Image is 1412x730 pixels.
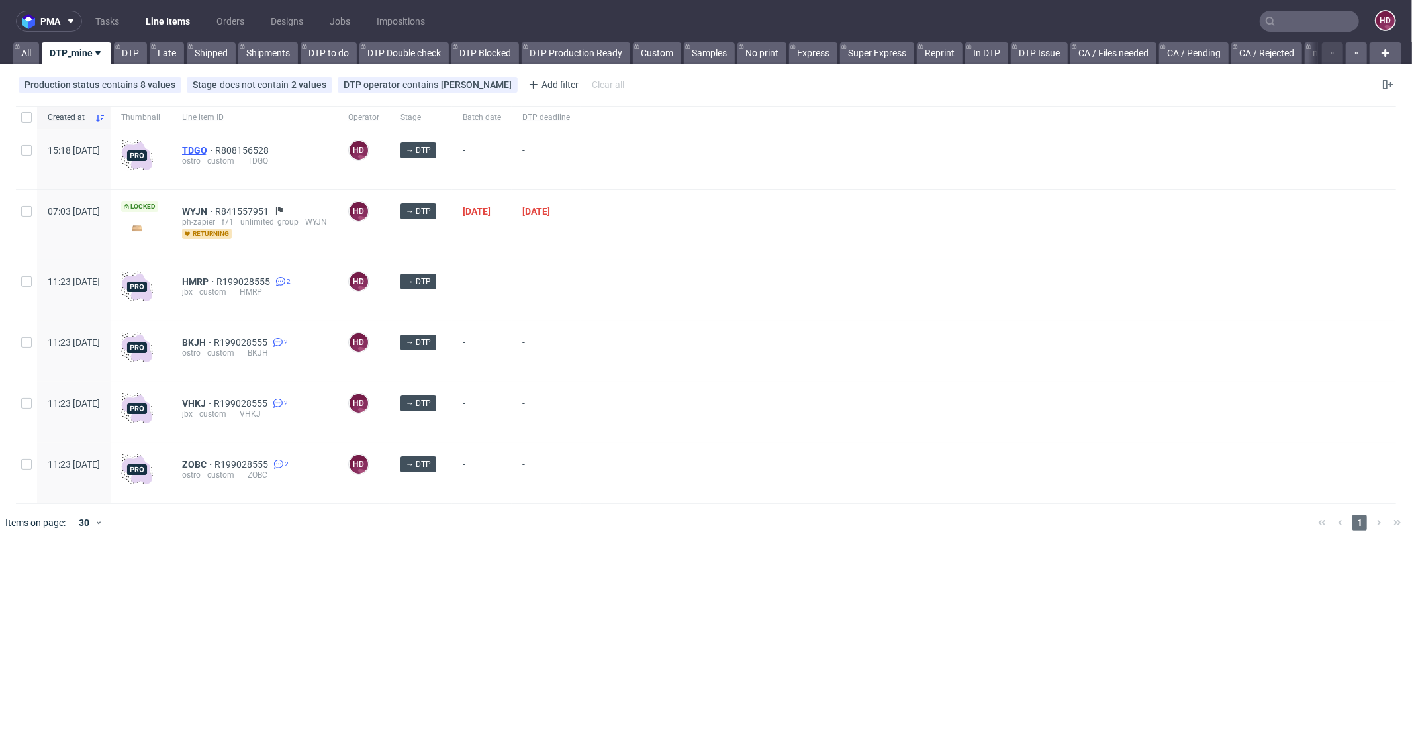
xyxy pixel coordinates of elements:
[121,454,153,486] img: pro-icon.017ec5509f39f3e742e3.png
[589,76,627,94] div: Clear all
[216,276,273,287] a: R199028555
[1011,42,1068,64] a: DTP Issue
[350,394,368,413] figcaption: HD
[400,112,442,123] span: Stage
[1159,42,1229,64] a: CA / Pending
[287,276,291,287] span: 2
[522,42,630,64] a: DTP Production Ready
[284,337,288,348] span: 2
[463,337,501,366] span: -
[350,272,368,291] figcaption: HD
[348,112,379,123] span: Operator
[1231,42,1302,64] a: CA / Rejected
[48,337,100,348] span: 11:23 [DATE]
[238,42,298,64] a: Shipments
[121,140,153,172] img: pro-icon.017ec5509f39f3e742e3.png
[406,276,431,287] span: → DTP
[121,332,153,364] img: pro-icon.017ec5509f39f3e742e3.png
[87,11,127,32] a: Tasks
[789,42,837,64] a: Express
[13,42,39,64] a: All
[48,459,100,470] span: 11:23 [DATE]
[138,11,198,32] a: Line Items
[215,206,271,217] a: R841557951
[220,79,291,90] span: does not contain
[182,287,327,297] div: jbx__custom____HMRP
[406,397,431,409] span: → DTP
[284,398,288,409] span: 2
[522,337,570,366] span: -
[187,42,236,64] a: Shipped
[350,455,368,474] figcaption: HD
[182,409,327,419] div: jbx__custom____VHKJ
[633,42,681,64] a: Custom
[182,276,216,287] a: HMRP
[182,470,327,480] div: ostro__custom____ZOBC
[121,201,158,212] span: Locked
[523,74,581,95] div: Add filter
[406,458,431,470] span: → DTP
[214,459,271,470] span: R199028555
[463,459,501,488] span: -
[406,144,431,156] span: → DTP
[48,112,89,123] span: Created at
[271,459,289,470] a: 2
[48,206,100,217] span: 07:03 [DATE]
[182,459,214,470] a: ZOBC
[182,398,214,409] a: VHKJ
[214,398,270,409] a: R199028555
[522,276,570,305] span: -
[140,79,175,90] div: 8 values
[344,79,402,90] span: DTP operator
[48,145,100,156] span: 15:18 [DATE]
[463,206,491,217] span: [DATE]
[182,229,232,239] span: returning
[463,276,501,305] span: -
[1352,515,1367,531] span: 1
[182,348,327,358] div: ostro__custom____BKJH
[48,276,100,287] span: 11:23 [DATE]
[209,11,252,32] a: Orders
[522,145,570,174] span: -
[263,11,311,32] a: Designs
[215,145,271,156] a: R808156528
[406,337,431,348] span: → DTP
[350,333,368,352] figcaption: HD
[322,11,358,32] a: Jobs
[840,42,914,64] a: Super Express
[214,337,270,348] a: R199028555
[402,79,441,90] span: contains
[150,42,184,64] a: Late
[40,17,60,26] span: pma
[350,141,368,160] figcaption: HD
[965,42,1008,64] a: In DTP
[522,398,570,427] span: -
[182,145,215,156] a: TDGQ
[273,276,291,287] a: 2
[522,112,570,123] span: DTP deadline
[522,206,550,217] span: [DATE]
[42,42,111,64] a: DTP_mine
[182,206,215,217] a: WYJN
[24,79,102,90] span: Production status
[463,112,501,123] span: Batch date
[270,337,288,348] a: 2
[121,219,153,237] img: version_two_editor_design
[114,42,147,64] a: DTP
[301,42,357,64] a: DTP to do
[737,42,786,64] a: No print
[1070,42,1156,64] a: CA / Files needed
[270,398,288,409] a: 2
[1305,42,1380,64] a: n / Production
[917,42,963,64] a: Reprint
[182,156,327,166] div: ostro__custom____TDGQ
[48,398,100,409] span: 11:23 [DATE]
